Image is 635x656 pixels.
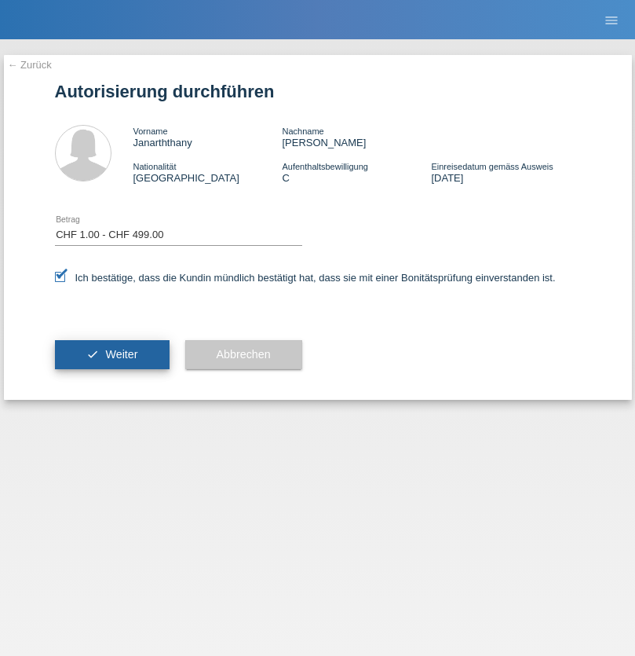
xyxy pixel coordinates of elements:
[282,162,367,171] span: Aufenthaltsbewilligung
[8,59,52,71] a: ← Zurück
[105,348,137,361] span: Weiter
[604,13,619,28] i: menu
[133,126,168,136] span: Vorname
[185,340,302,370] button: Abbrechen
[86,348,99,361] i: check
[596,15,627,24] a: menu
[55,272,556,284] label: Ich bestätige, dass die Kundin mündlich bestätigt hat, dass sie mit einer Bonitätsprüfung einvers...
[282,125,431,148] div: [PERSON_NAME]
[55,82,581,101] h1: Autorisierung durchführen
[217,348,271,361] span: Abbrechen
[431,160,580,184] div: [DATE]
[55,340,170,370] button: check Weiter
[133,160,283,184] div: [GEOGRAPHIC_DATA]
[431,162,553,171] span: Einreisedatum gemäss Ausweis
[133,125,283,148] div: Janarththany
[282,126,323,136] span: Nachname
[282,160,431,184] div: C
[133,162,177,171] span: Nationalität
